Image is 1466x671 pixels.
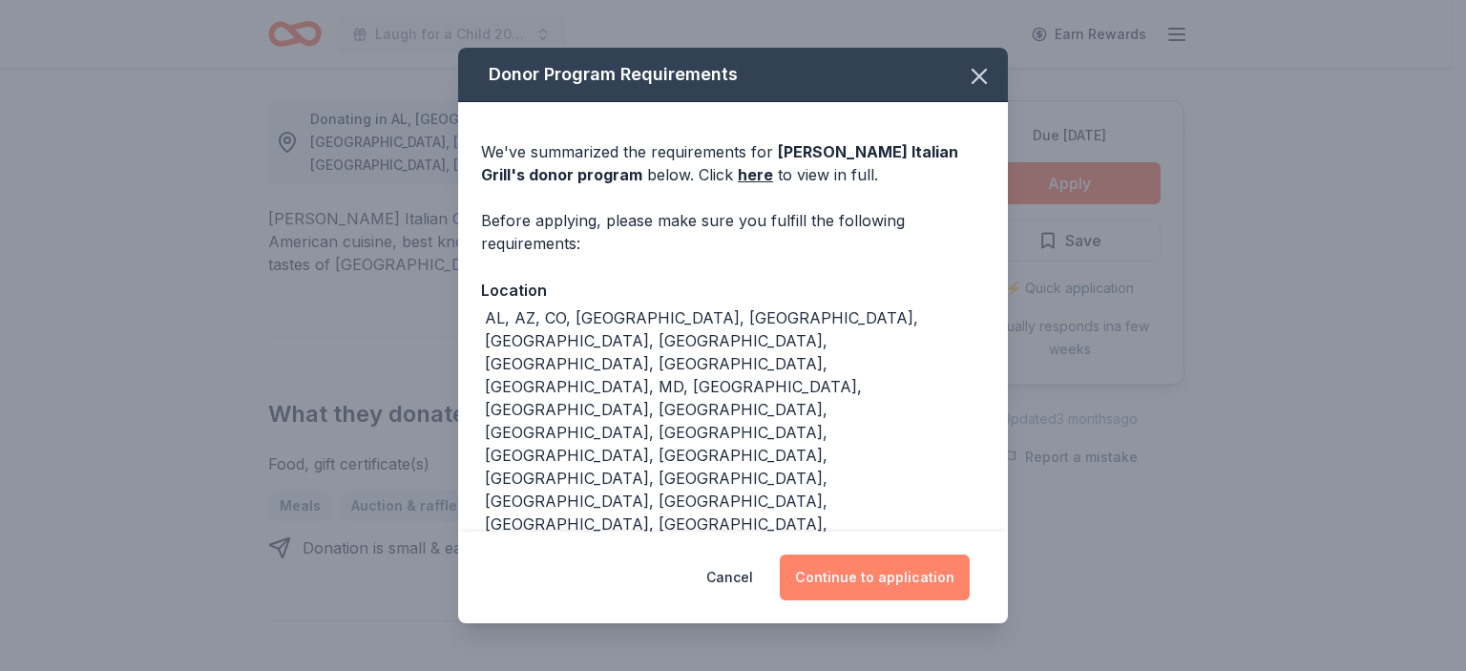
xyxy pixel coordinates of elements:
[481,278,985,303] div: Location
[738,163,773,186] a: here
[481,209,985,255] div: Before applying, please make sure you fulfill the following requirements:
[458,48,1008,102] div: Donor Program Requirements
[485,306,985,604] div: AL, AZ, CO, [GEOGRAPHIC_DATA], [GEOGRAPHIC_DATA], [GEOGRAPHIC_DATA], [GEOGRAPHIC_DATA], [GEOGRAPH...
[706,555,753,600] button: Cancel
[481,140,985,186] div: We've summarized the requirements for below. Click to view in full.
[780,555,970,600] button: Continue to application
